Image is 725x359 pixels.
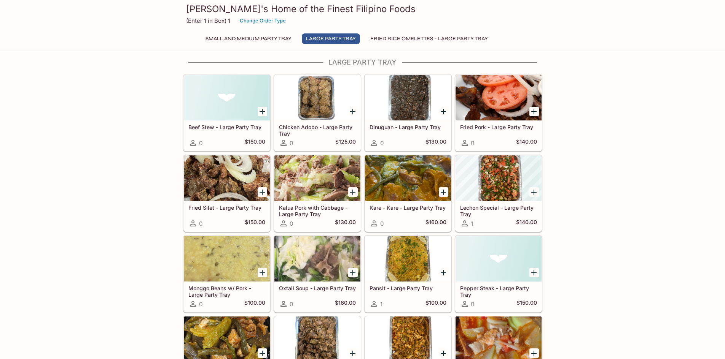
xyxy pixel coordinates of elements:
[274,74,361,151] a: Chicken Adobo - Large Party Tray0$125.00
[188,204,265,211] h5: Fried Silet - Large Party Tray
[335,299,356,308] h5: $160.00
[335,138,356,147] h5: $125.00
[348,107,358,116] button: Add Chicken Adobo - Large Party Tray
[366,33,492,44] button: Fried Rice Omelettes - Large Party Tray
[274,236,361,312] a: Oxtail Soup - Large Party Tray0$160.00
[183,236,270,312] a: Monggo Beans w/ Pork - Large Party Tray0$100.00
[455,74,542,151] a: Fried Pork - Large Party Tray0$140.00
[279,124,356,136] h5: Chicken Adobo - Large Party Tray
[236,15,289,27] button: Change Order Type
[460,124,537,130] h5: Fried Pork - Large Party Tray
[186,17,230,24] p: (Enter 1 in Box) 1
[188,124,265,130] h5: Beef Stew - Large Party Tray
[199,300,202,308] span: 0
[471,220,473,227] span: 1
[302,33,360,44] button: Large Party Tray
[290,139,293,147] span: 0
[456,155,542,201] div: Lechon Special - Large Party Tray
[188,285,265,297] h5: Monggo Beans w/ Pork - Large Party Tray
[456,75,542,120] div: Fried Pork - Large Party Tray
[199,139,202,147] span: 0
[365,155,451,201] div: Kare - Kare - Large Party Tray
[244,299,265,308] h5: $100.00
[258,348,267,358] button: Add Pinakbet - Large Party Tray
[279,285,356,291] h5: Oxtail Soup - Large Party Tray
[529,107,539,116] button: Add Fried Pork - Large Party Tray
[183,58,542,66] h4: Large Party Tray
[425,299,446,308] h5: $100.00
[529,187,539,197] button: Add Lechon Special - Large Party Tray
[365,155,451,232] a: Kare - Kare - Large Party Tray0$160.00
[471,139,474,147] span: 0
[425,219,446,228] h5: $160.00
[439,187,448,197] button: Add Kare - Kare - Large Party Tray
[425,138,446,147] h5: $130.00
[380,300,382,308] span: 1
[245,219,265,228] h5: $150.00
[455,236,542,312] a: Pepper Steak - Large Party Tray0$150.00
[348,268,358,277] button: Add Oxtail Soup - Large Party Tray
[516,138,537,147] h5: $140.00
[460,285,537,297] h5: Pepper Steak - Large Party Tray
[274,155,361,232] a: Kalua Pork with Cabbage - Large Party Tray0$130.00
[365,236,451,282] div: Pansit - Large Party Tray
[245,138,265,147] h5: $150.00
[184,236,270,282] div: Monggo Beans w/ Pork - Large Party Tray
[516,219,537,228] h5: $140.00
[380,139,384,147] span: 0
[183,74,270,151] a: Beef Stew - Large Party Tray0$150.00
[348,348,358,358] button: Add Pork Adobo - Large Party Tray
[290,220,293,227] span: 0
[365,75,451,120] div: Dinuguan - Large Party Tray
[184,75,270,120] div: Beef Stew - Large Party Tray
[380,220,384,227] span: 0
[455,155,542,232] a: Lechon Special - Large Party Tray1$140.00
[201,33,296,44] button: Small and Medium Party Tray
[365,74,451,151] a: Dinuguan - Large Party Tray0$130.00
[274,155,360,201] div: Kalua Pork with Cabbage - Large Party Tray
[183,155,270,232] a: Fried Silet - Large Party Tray0$150.00
[290,300,293,308] span: 0
[258,187,267,197] button: Add Fried Silet - Large Party Tray
[258,107,267,116] button: Add Beef Stew - Large Party Tray
[529,348,539,358] button: Add Pork Squash - Large Party Tray
[516,299,537,308] h5: $150.00
[439,107,448,116] button: Add Dinuguan - Large Party Tray
[348,187,358,197] button: Add Kalua Pork with Cabbage - Large Party Tray
[365,236,451,312] a: Pansit - Large Party Tray1$100.00
[529,268,539,277] button: Add Pepper Steak - Large Party Tray
[439,268,448,277] button: Add Pansit - Large Party Tray
[439,348,448,358] button: Add Pork Gisantes - Large Party Tray
[370,124,446,130] h5: Dinuguan - Large Party Tray
[274,75,360,120] div: Chicken Adobo - Large Party Tray
[199,220,202,227] span: 0
[186,3,539,15] h3: [PERSON_NAME]'s Home of the Finest Filipino Foods
[258,268,267,277] button: Add Monggo Beans w/ Pork - Large Party Tray
[279,204,356,217] h5: Kalua Pork with Cabbage - Large Party Tray
[184,155,270,201] div: Fried Silet - Large Party Tray
[456,236,542,282] div: Pepper Steak - Large Party Tray
[274,236,360,282] div: Oxtail Soup - Large Party Tray
[460,204,537,217] h5: Lechon Special - Large Party Tray
[370,285,446,291] h5: Pansit - Large Party Tray
[370,204,446,211] h5: Kare - Kare - Large Party Tray
[335,219,356,228] h5: $130.00
[471,300,474,308] span: 0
